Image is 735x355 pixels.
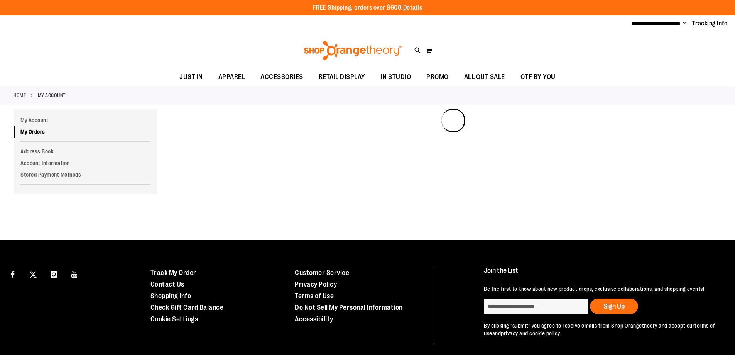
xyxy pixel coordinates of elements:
[426,68,449,86] span: PROMO
[30,271,37,278] img: Twitter
[501,330,561,336] a: privacy and cookie policy.
[484,285,717,293] p: Be the first to know about new product drops, exclusive collaborations, and shopping events!
[14,126,157,138] a: My Orders
[68,267,81,280] a: Visit our Youtube page
[484,299,588,314] input: enter email
[313,3,422,12] p: FREE Shipping, orders over $600.
[47,267,61,280] a: Visit our Instagram page
[150,292,191,300] a: Shopping Info
[150,315,198,323] a: Cookie Settings
[14,92,26,99] a: Home
[484,267,717,281] h4: Join the List
[218,68,245,86] span: APPAREL
[464,68,505,86] span: ALL OUT SALE
[381,68,411,86] span: IN STUDIO
[14,157,157,169] a: Account Information
[6,267,19,280] a: Visit our Facebook page
[150,280,184,288] a: Contact Us
[403,4,422,11] a: Details
[590,299,638,314] button: Sign Up
[14,169,157,180] a: Stored Payment Methods
[683,20,686,27] button: Account menu
[295,292,334,300] a: Terms of Use
[179,68,203,86] span: JUST IN
[260,68,303,86] span: ACCESSORIES
[150,269,196,277] a: Track My Order
[692,19,728,28] a: Tracking Info
[319,68,365,86] span: RETAIL DISPLAY
[303,41,403,60] img: Shop Orangetheory
[14,114,157,126] a: My Account
[603,302,625,310] span: Sign Up
[295,280,337,288] a: Privacy Policy
[150,304,224,311] a: Check Gift Card Balance
[295,304,403,311] a: Do Not Sell My Personal Information
[27,267,40,280] a: Visit our X page
[14,146,157,157] a: Address Book
[484,322,717,337] p: By clicking "submit" you agree to receive emails from Shop Orangetheory and accept our and
[295,269,349,277] a: Customer Service
[295,315,333,323] a: Accessibility
[520,68,556,86] span: OTF BY YOU
[38,92,66,99] strong: My Account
